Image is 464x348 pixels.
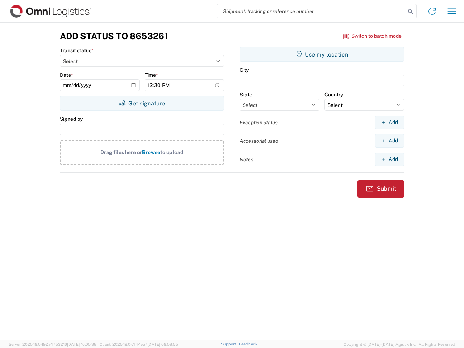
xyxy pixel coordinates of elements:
[344,341,455,348] span: Copyright © [DATE]-[DATE] Agistix Inc., All Rights Reserved
[60,47,94,54] label: Transit status
[240,47,404,62] button: Use my location
[240,119,278,126] label: Exception status
[240,91,252,98] label: State
[375,134,404,148] button: Add
[240,67,249,73] label: City
[67,342,96,347] span: [DATE] 10:05:38
[142,149,160,155] span: Browse
[145,72,158,78] label: Time
[375,153,404,166] button: Add
[100,149,142,155] span: Drag files here or
[9,342,96,347] span: Server: 2025.19.0-192a4753216
[324,91,343,98] label: Country
[60,72,73,78] label: Date
[240,156,253,163] label: Notes
[240,138,278,144] label: Accessorial used
[60,116,83,122] label: Signed by
[148,342,178,347] span: [DATE] 09:58:55
[357,180,404,198] button: Submit
[60,96,224,111] button: Get signature
[239,342,257,346] a: Feedback
[217,4,405,18] input: Shipment, tracking or reference number
[375,116,404,129] button: Add
[343,30,402,42] button: Switch to batch mode
[60,31,168,41] h3: Add Status to 8653261
[160,149,183,155] span: to upload
[100,342,178,347] span: Client: 2025.19.0-7f44ea7
[221,342,239,346] a: Support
